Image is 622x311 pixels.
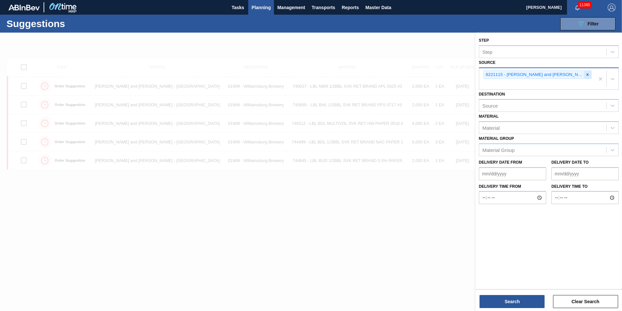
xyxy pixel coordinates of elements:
img: Logout [608,4,615,11]
div: Step [482,49,493,54]
label: Material Group [479,136,514,141]
h1: Suggestions [7,20,122,27]
div: 8221115 - [PERSON_NAME] and [PERSON_NAME] - [GEOGRAPHIC_DATA] [484,71,584,79]
label: Step [479,38,489,43]
div: Material Group [482,147,515,153]
label: Delivery time from [479,182,546,191]
label: Destination [479,92,505,96]
div: Material [482,125,500,131]
span: Management [277,4,305,11]
div: Source [482,103,498,109]
label: Delivery Date to [551,160,588,165]
span: Reports [342,4,359,11]
label: Material [479,114,499,119]
img: TNhmsLtSVTkK8tSr43FrP2fwEKptu5GPRR3wAAAABJRU5ErkJggg== [8,5,40,10]
label: Source [479,60,495,65]
span: Transports [312,4,335,11]
input: mm/dd/yyyy [479,167,546,180]
span: 11385 [578,1,591,8]
span: Master Data [365,4,391,11]
input: mm/dd/yyyy [551,167,619,180]
button: Filter [560,17,615,30]
label: Delivery Date from [479,160,522,165]
label: Delivery time to [551,182,619,191]
span: Planning [251,4,271,11]
span: Tasks [231,4,245,11]
span: Filter [588,21,599,26]
button: Notifications [567,3,588,12]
